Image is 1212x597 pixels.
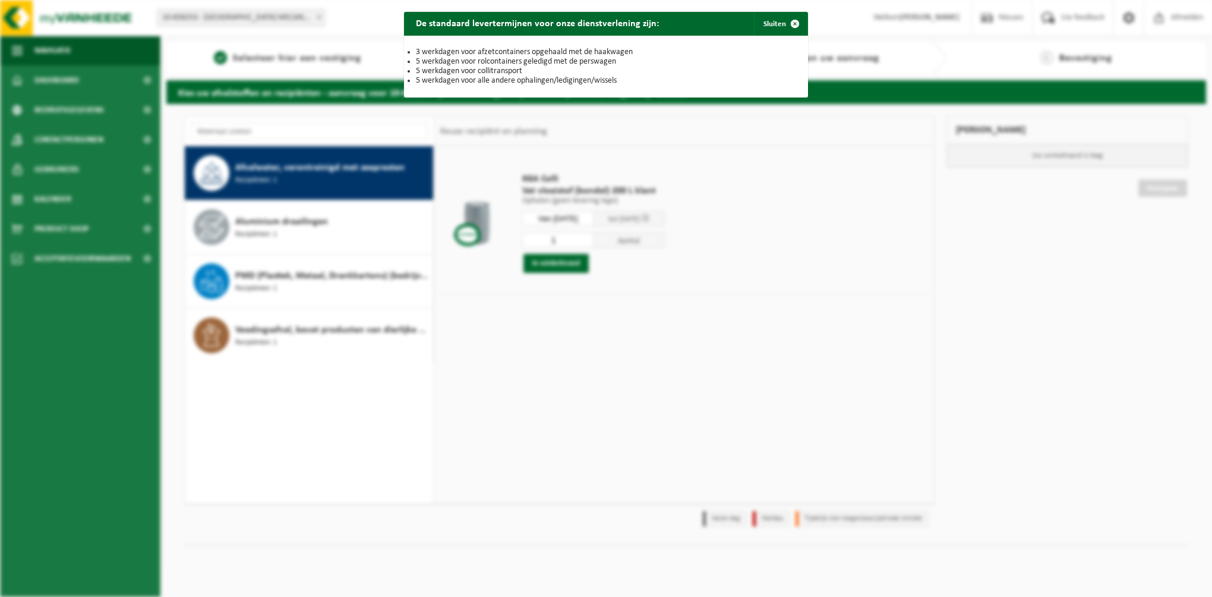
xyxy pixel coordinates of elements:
[416,48,796,57] li: 3 werkdagen voor afzetcontainers opgehaald met de haakwagen
[416,67,796,76] li: 5 werkdagen voor collitransport
[416,76,796,86] li: 5 werkdagen voor alle andere ophalingen/ledigingen/wissels
[754,12,807,36] button: Sluiten
[404,12,671,34] h2: De standaard levertermijnen voor onze dienstverlening zijn:
[416,57,796,67] li: 5 werkdagen voor rolcontainers geledigd met de perswagen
